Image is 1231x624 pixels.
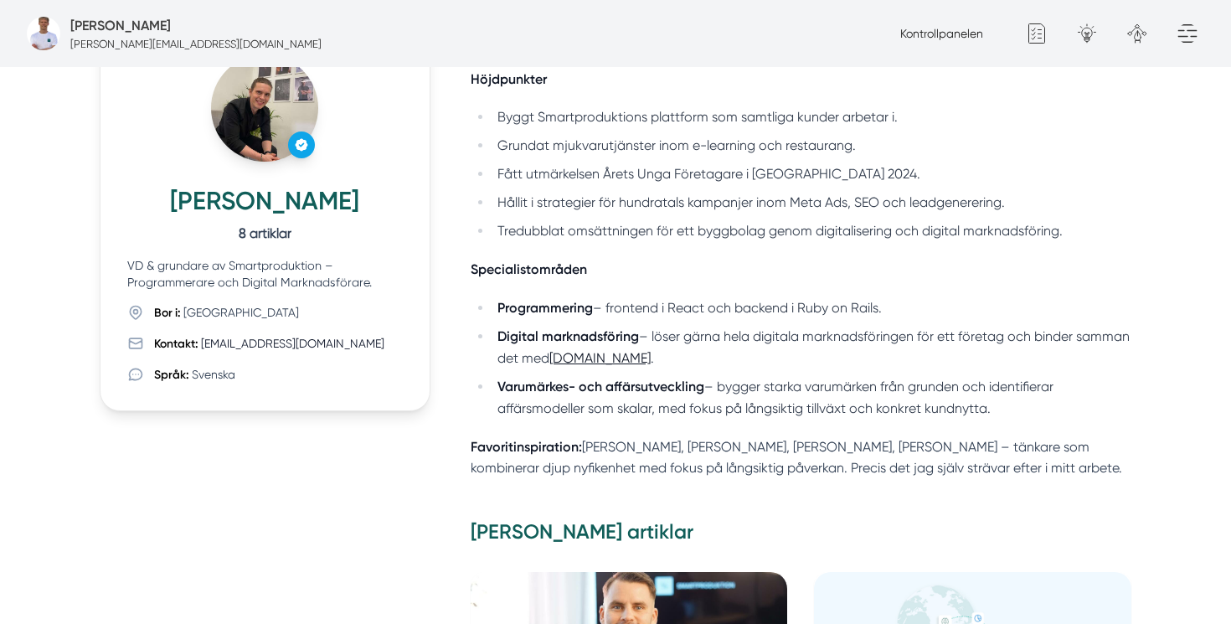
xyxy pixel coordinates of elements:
li: Hållit i strategier för hundratals kampanjer inom Meta Ads, SEO och leadgenerering. [492,192,1131,214]
li: Fått utmärkelsen Årets Unga Företagare i [GEOGRAPHIC_DATA] 2024. [492,163,1131,185]
img: foretagsbild-pa-smartproduktion-en-webbyraer-i-dalarnas-lan.png [27,17,60,50]
a: [DOMAIN_NAME] [549,350,651,366]
p: VD & grundare av Smartproduktion – Programmerare och Digital Marknadsförare. [127,257,403,291]
span: Svenska [192,368,235,381]
li: Grundat mjukvarutjänster inom e-learning och restaurang. [492,135,1131,157]
span: Språk: [154,368,189,382]
li: – bygger starka varumärken från grunden och identifierar affärsmodeller som skalar, med fokus på ... [492,376,1131,420]
strong: Varumärkes- och affärsutveckling [497,379,704,395]
li: Tredubblat omsättningen för ett byggbolag genom digitalisering och digital marknadsföring. [492,220,1131,242]
strong: Specialistområden [471,261,587,277]
strong: Digital marknadsföring [497,328,639,344]
p: [PERSON_NAME][EMAIL_ADDRESS][DOMAIN_NAME] [70,36,322,52]
h2: [PERSON_NAME] artiklar [471,518,1131,559]
span: Bor i: [154,306,181,320]
span: Kontakt: [154,337,198,351]
li: – frontend i React och backend i Ruby on Rails. [492,297,1131,319]
strong: Favoritinspiration: [471,439,582,455]
strong: Programmering [497,300,593,316]
p: [PERSON_NAME], [PERSON_NAME], [PERSON_NAME], [PERSON_NAME] – tänkare som kombinerar djup nyfikenh... [471,436,1131,479]
span: [GEOGRAPHIC_DATA] [183,306,299,319]
p: 8 artiklar [127,222,403,243]
h5: Administratör [70,15,171,36]
li: – löser gärna hela digitala marknadsföringen för ett företag och binder samman det med . [492,326,1131,369]
strong: Höjdpunkter [471,71,547,87]
li: Byggt Smartproduktions plattform som samtliga kunder arbetar i. [492,106,1131,128]
h1: [PERSON_NAME] [127,185,403,222]
a: Kontrollpanelen [900,27,983,40]
a: [EMAIL_ADDRESS][DOMAIN_NAME] [201,337,384,350]
img: Victor Blomberg profilbild [211,54,318,162]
